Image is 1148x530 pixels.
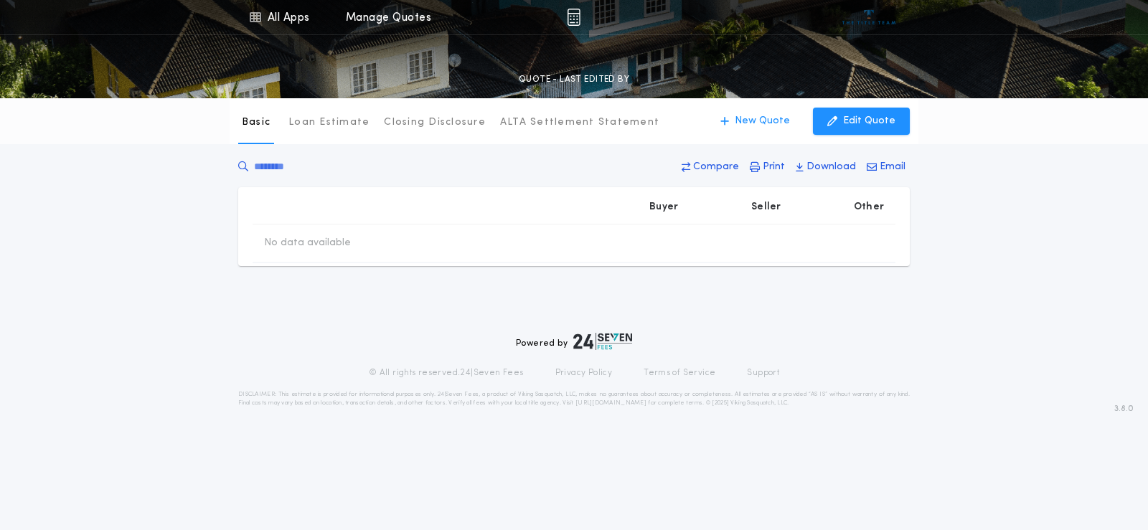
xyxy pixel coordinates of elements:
img: vs-icon [842,10,896,24]
button: New Quote [706,108,804,135]
p: Email [880,160,905,174]
p: Print [763,160,785,174]
p: Loan Estimate [288,115,370,130]
a: Terms of Service [644,367,715,379]
p: Seller [751,200,781,214]
a: Privacy Policy [555,367,613,379]
p: QUOTE - LAST EDITED BY [519,72,629,87]
img: img [567,9,580,26]
img: logo [573,333,632,350]
p: Closing Disclosure [384,115,486,130]
p: ALTA Settlement Statement [500,115,659,130]
button: Email [862,154,910,180]
p: Compare [693,160,739,174]
p: New Quote [735,114,790,128]
div: Powered by [516,333,632,350]
span: 3.8.0 [1114,402,1134,415]
button: Download [791,154,860,180]
a: [URL][DOMAIN_NAME] [575,400,646,406]
p: Download [806,160,856,174]
p: Buyer [649,200,678,214]
button: Compare [677,154,743,180]
p: Other [854,200,884,214]
td: No data available [253,224,362,262]
button: Print [745,154,789,180]
a: Support [747,367,779,379]
button: Edit Quote [813,108,910,135]
p: © All rights reserved. 24|Seven Fees [369,367,524,379]
p: Basic [242,115,270,130]
p: Edit Quote [843,114,895,128]
p: DISCLAIMER: This estimate is provided for informational purposes only. 24|Seven Fees, a product o... [238,390,910,407]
